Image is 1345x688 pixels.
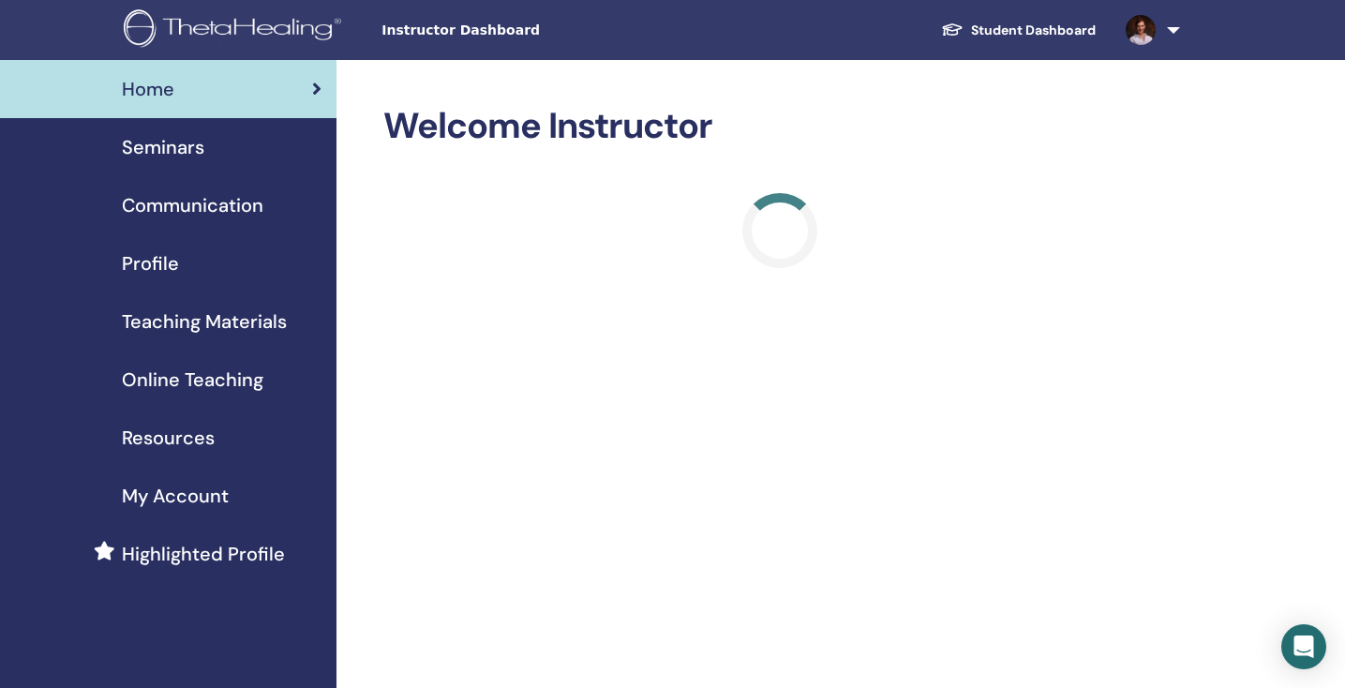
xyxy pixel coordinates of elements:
span: Communication [122,191,263,219]
img: default.jpg [1126,15,1156,45]
img: logo.png [124,9,348,52]
span: Seminars [122,133,204,161]
span: Instructor Dashboard [381,21,663,40]
span: Profile [122,249,179,277]
span: Teaching Materials [122,307,287,336]
span: Home [122,75,174,103]
a: Student Dashboard [926,13,1111,48]
h2: Welcome Instructor [383,105,1176,148]
div: Open Intercom Messenger [1281,624,1326,669]
span: Highlighted Profile [122,540,285,568]
img: graduation-cap-white.svg [941,22,964,37]
span: Resources [122,424,215,452]
span: Online Teaching [122,366,263,394]
span: My Account [122,482,229,510]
